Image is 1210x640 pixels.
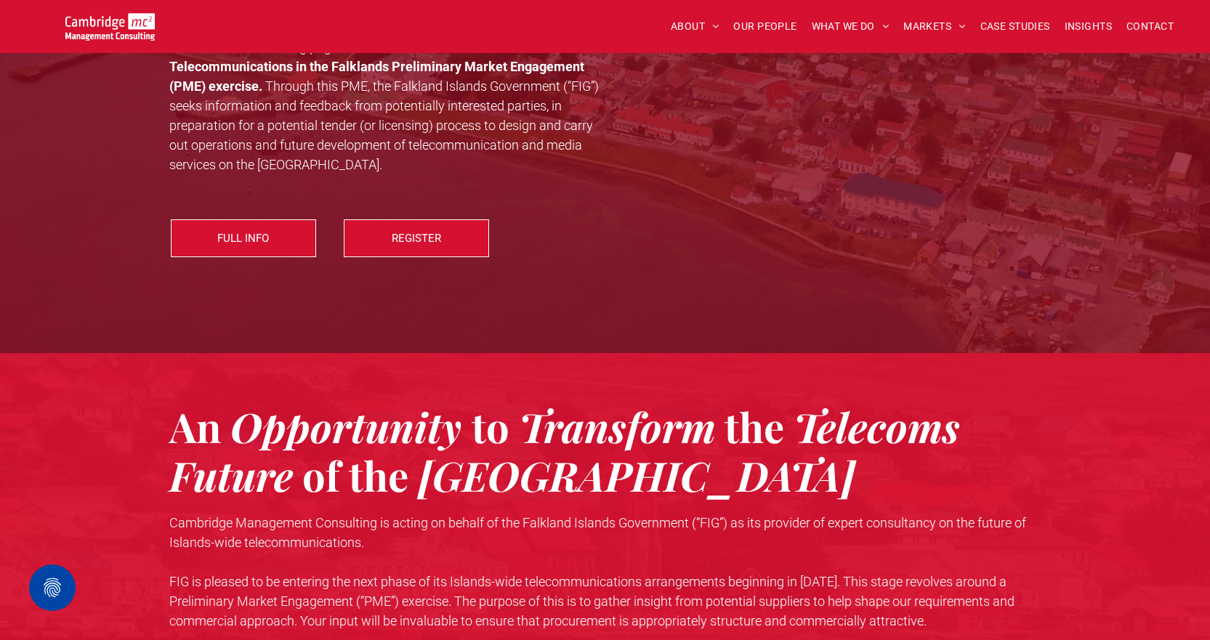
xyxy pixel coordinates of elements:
span: the [725,399,784,453]
strong: Future of Telecommunications in the Falklands Preliminary Market Engagement (PME) exercise. [169,39,584,94]
span: Telecoms Future [169,399,960,502]
a: INSIGHTS [1057,15,1119,38]
span: Through this PME, [265,78,370,94]
a: WHAT WE DO [804,15,897,38]
a: ABOUT [664,15,727,38]
span: the Falkland Islands Government (“FIG”) seeks information and feedback from potentially intereste... [169,78,599,172]
a: FULL INFO [171,219,316,257]
span: Opportunity [230,399,461,453]
a: REGISTER [344,219,489,257]
span: An [169,399,221,453]
span: FIG is pleased to be entering the next phase of its Islands-wide telecommunications arrangements ... [169,574,1015,628]
span: of the [302,447,408,502]
span: Transform [519,399,716,453]
a: CONTACT [1119,15,1181,38]
span: FULL INFO [217,220,269,256]
span: to [472,399,509,453]
a: OUR PEOPLE [726,15,804,38]
span: Cambridge Management Consulting is acting on behalf of the Falkland Islands Government (“FIG”) as... [169,515,1026,550]
a: CASE STUDIES [973,15,1057,38]
span: REGISTER [392,220,441,256]
a: MARKETS [896,15,972,38]
img: Go to Homepage [65,13,155,41]
span: [GEOGRAPHIC_DATA] [418,447,855,502]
